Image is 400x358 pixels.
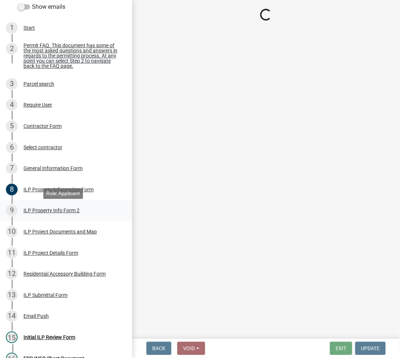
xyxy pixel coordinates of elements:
div: 11 [6,247,18,259]
div: Start [23,25,35,30]
div: Permit FAQ. This document has some of the most asked questions and answers in regards to the perm... [23,43,120,69]
div: ILP Project Details Form [23,251,78,256]
div: 3 [6,78,18,90]
div: 1 [6,22,18,34]
div: 13 [6,289,18,301]
div: 7 [6,162,18,174]
div: ILP Project Documents and Map [23,229,97,234]
button: Void [177,342,205,355]
div: 12 [6,268,18,280]
div: 15 [6,332,18,343]
span: Update [361,346,380,351]
div: Residential Accessory Building Form [23,271,106,277]
div: 2 [6,43,18,55]
div: ILP Property Info Form 2 [23,208,80,213]
div: Role: Applicant [43,188,83,199]
div: 14 [6,310,18,322]
div: Require User [23,102,52,107]
div: Select contractor [23,145,62,150]
div: Email Push [23,314,49,319]
div: 6 [6,142,18,153]
span: Back [152,346,166,351]
div: Initial ILP Review Form [23,335,75,340]
label: Show emails [18,3,65,11]
div: Contractor Form [23,124,62,129]
div: ILP Property Information Form [23,187,94,192]
div: 10 [6,226,18,238]
div: General Information Form [23,166,83,171]
div: Parcel search [23,81,54,87]
button: Back [146,342,171,355]
div: ILP Submittal Form [23,293,68,298]
div: 8 [6,184,18,196]
div: 5 [6,120,18,132]
button: Exit [330,342,352,355]
button: Update [355,342,386,355]
div: 4 [6,99,18,111]
div: 9 [6,205,18,216]
span: Void [183,346,195,351]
